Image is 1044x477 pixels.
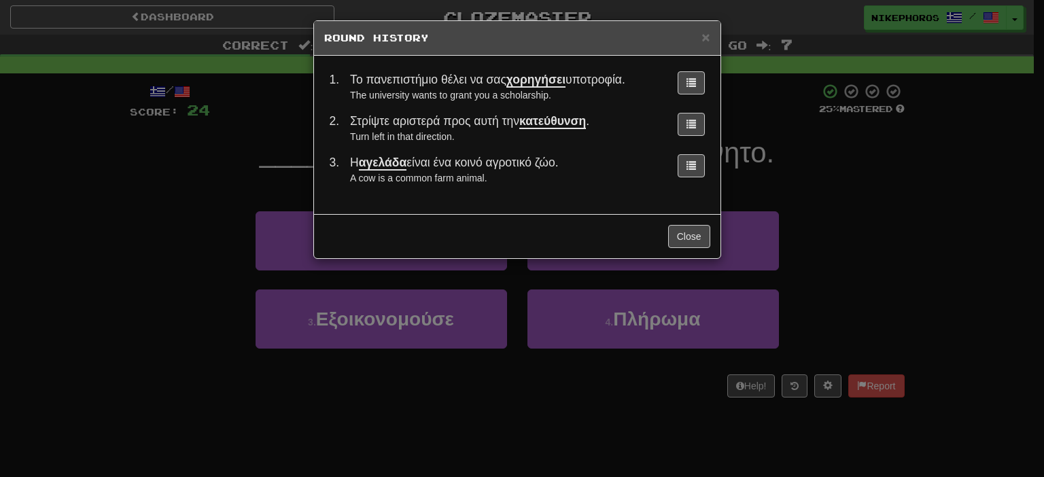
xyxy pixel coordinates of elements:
[324,107,345,149] td: 2 .
[350,88,661,102] div: The university wants to grant you a scholarship.
[324,149,345,190] td: 3 .
[350,156,558,171] span: Η είναι ένα κοινό αγροτικό ζώο.
[350,171,661,185] div: A cow is a common farm animal.
[350,114,589,129] span: Στρίψτε αριστερά προς αυτή την .
[350,130,661,143] div: Turn left in that direction.
[324,66,345,107] td: 1 .
[359,156,406,171] u: αγελάδα
[519,114,586,129] u: κατεύθυνση
[701,29,710,45] span: ×
[506,73,565,88] u: χορηγήσει
[701,30,710,44] button: Close
[350,73,625,88] span: Το πανεπιστήμιο θέλει να σας υποτροφία.
[324,31,710,45] h5: Round History
[668,225,710,248] button: Close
